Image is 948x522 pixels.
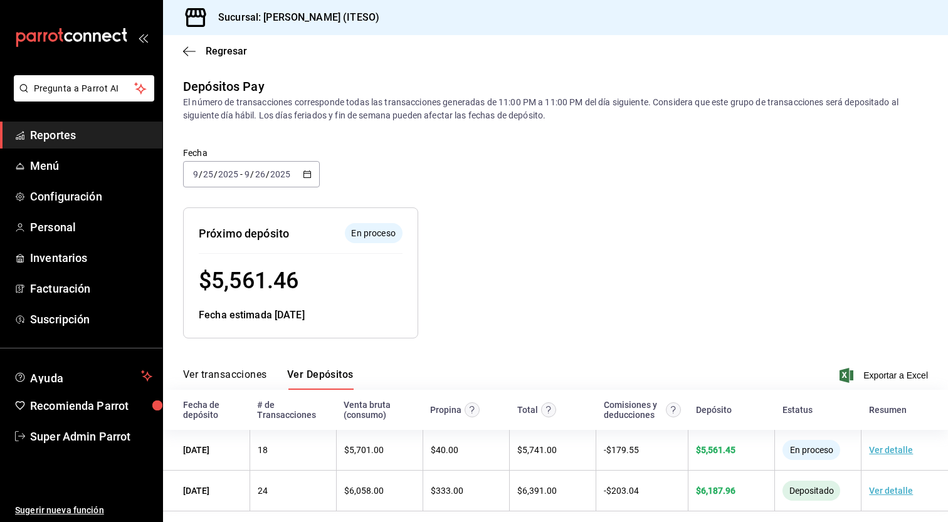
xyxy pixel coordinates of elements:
[250,169,254,179] span: /
[346,227,400,240] span: En proceso
[183,368,354,390] div: navigation tabs
[34,82,135,95] span: Pregunta a Parrot AI
[604,400,663,420] div: Comisiones y deducciones
[206,45,247,57] span: Regresar
[199,308,403,323] div: Fecha estimada [DATE]
[785,445,838,455] span: En proceso
[345,223,403,243] div: El depósito aún no se ha enviado a tu cuenta bancaria.
[163,430,250,471] td: [DATE]
[138,33,148,43] button: open_drawer_menu
[344,445,384,455] span: $ 5,701.00
[541,402,556,417] svg: Este monto equivale al total de la venta más otros abonos antes de aplicar comisión e IVA.
[30,397,152,414] span: Recomienda Parrot
[666,402,681,417] svg: Contempla comisión de ventas y propinas, IVA, cancelaciones y devoluciones.
[199,225,289,242] div: Próximo depósito
[696,405,732,415] div: Depósito
[244,169,250,179] input: --
[250,471,336,511] td: 24
[183,149,320,157] label: Fecha
[257,400,329,420] div: # de Transacciones
[517,445,557,455] span: $ 5,741.00
[344,486,384,496] span: $ 6,058.00
[255,169,266,179] input: --
[240,169,243,179] span: -
[199,268,298,294] span: $ 5,561.46
[869,405,907,415] div: Resumen
[696,445,735,455] span: $ 5,561.45
[183,368,267,390] button: Ver transacciones
[782,440,840,460] div: El depósito aún no se ha enviado a tu cuenta bancaria.
[430,405,461,415] div: Propina
[782,481,840,501] div: El monto ha sido enviado a tu cuenta bancaria. Puede tardar en verse reflejado, según la entidad ...
[199,169,203,179] span: /
[517,405,538,415] div: Total
[869,486,913,496] a: Ver detalle
[192,169,199,179] input: --
[250,430,336,471] td: 18
[183,45,247,57] button: Regresar
[604,486,639,496] span: - $ 203.04
[465,402,480,417] svg: Las propinas mostradas excluyen toda configuración de retención.
[30,188,152,205] span: Configuración
[270,169,291,179] input: ----
[30,249,152,266] span: Inventarios
[431,486,463,496] span: $ 333.00
[218,169,239,179] input: ----
[782,405,813,415] div: Estatus
[266,169,270,179] span: /
[30,157,152,174] span: Menú
[203,169,214,179] input: --
[214,169,218,179] span: /
[9,91,154,104] a: Pregunta a Parrot AI
[30,311,152,328] span: Suscripción
[30,219,152,236] span: Personal
[183,96,928,122] div: El número de transacciones corresponde todas las transacciones generadas de 11:00 PM a 11:00 PM d...
[15,504,152,517] span: Sugerir nueva función
[208,10,379,25] h3: Sucursal: [PERSON_NAME] (ITESO)
[842,368,928,383] button: Exportar a Excel
[869,445,913,455] a: Ver detalle
[30,428,152,445] span: Super Admin Parrot
[696,486,735,496] span: $ 6,187.96
[604,445,639,455] span: - $ 179.55
[517,486,557,496] span: $ 6,391.00
[784,486,839,496] span: Depositado
[183,77,265,96] div: Depósitos Pay
[431,445,458,455] span: $ 40.00
[14,75,154,102] button: Pregunta a Parrot AI
[183,400,242,420] div: Fecha de depósito
[287,368,354,390] button: Ver Depósitos
[30,280,152,297] span: Facturación
[163,471,250,511] td: [DATE]
[30,368,136,384] span: Ayuda
[30,127,152,144] span: Reportes
[344,400,415,420] div: Venta bruta (consumo)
